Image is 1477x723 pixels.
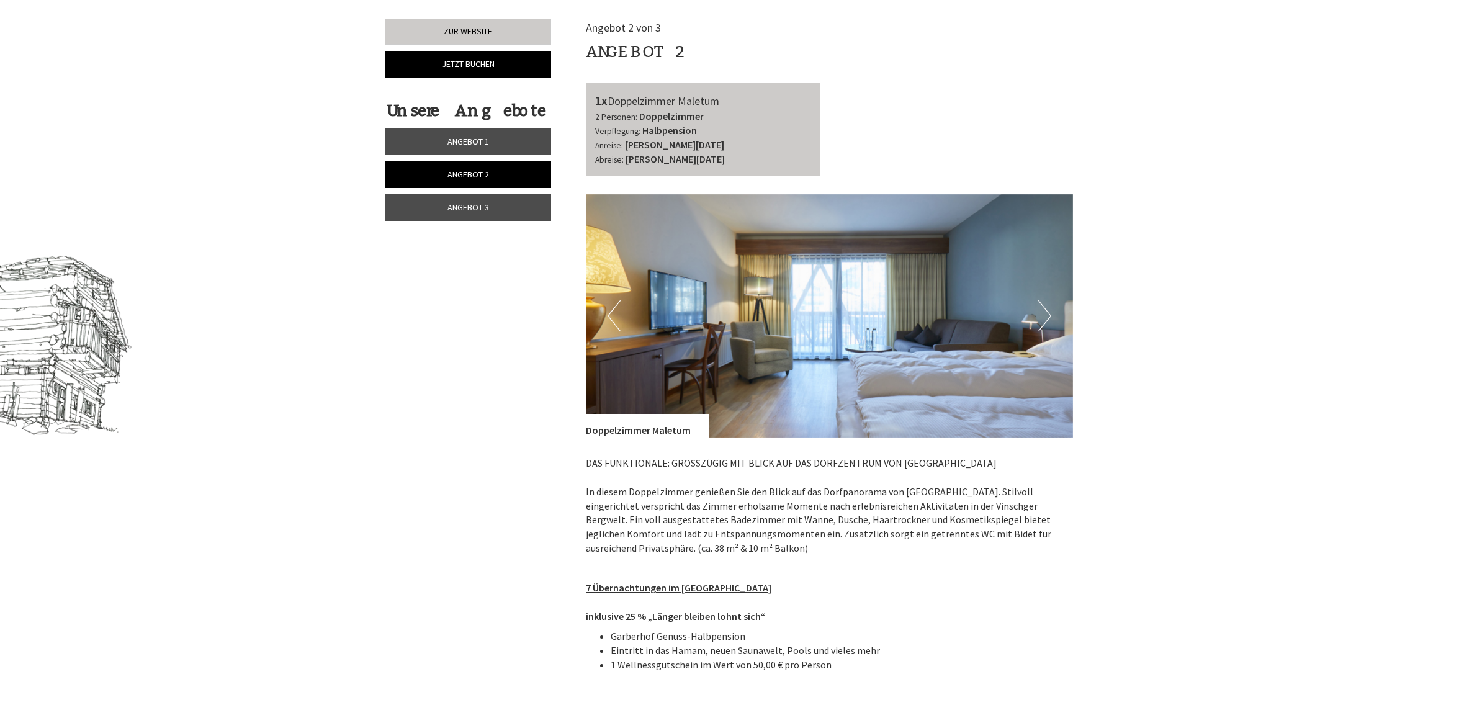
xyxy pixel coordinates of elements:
small: Verpflegung: [595,126,640,137]
u: 7 Übernachtungen im [GEOGRAPHIC_DATA] [586,582,771,594]
b: 1x [595,92,608,108]
li: 1 Wellnessgutschein im Wert von 50,00 € pro Person [611,658,1074,672]
button: Next [1038,300,1051,331]
button: Previous [608,300,621,331]
b: Doppelzimmer [639,110,704,122]
b: [PERSON_NAME][DATE] [626,153,725,165]
img: image [586,194,1073,438]
span: Angebot 1 [447,136,489,147]
div: Doppelzimmer Maletum [586,414,709,438]
li: Garberhof Genuss-Halbpension [611,629,1074,644]
li: Eintritt in das Hamam, neuen Saunawelt, Pools und vieles mehr [611,644,1074,658]
strong: inklusive 25 % „Länger bleiben lohnt sich“ [586,610,765,622]
small: Anreise: [595,140,623,151]
small: 2 Personen: [595,112,637,122]
span: Angebot 2 von 3 [586,20,661,35]
a: Jetzt buchen [385,51,551,78]
a: Zur Website [385,19,551,45]
div: Doppelzimmer Maletum [595,92,811,110]
span: Angebot 3 [447,202,489,213]
span: Angebot 2 [447,169,489,180]
b: [PERSON_NAME][DATE] [625,138,724,151]
div: Angebot 2 [586,40,686,63]
b: Halbpension [642,124,697,137]
div: Unsere Angebote [385,99,547,122]
small: Abreise: [595,155,624,165]
p: DAS FUNKTIONALE: GROSSZÜGIG MIT BLICK AUF DAS DORFZENTRUM VON [GEOGRAPHIC_DATA] In diesem Doppelz... [586,456,1074,555]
